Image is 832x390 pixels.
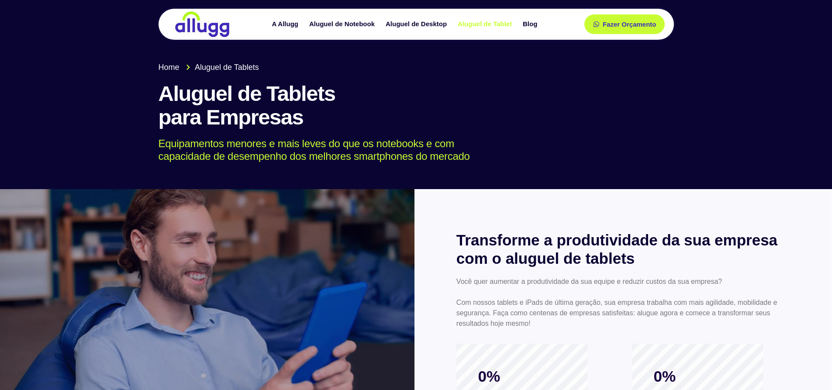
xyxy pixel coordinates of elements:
[632,367,697,386] span: 0%
[174,11,231,38] img: locação de TI é Allugg
[603,21,656,28] span: Fazer Orçamento
[159,62,180,73] span: Home
[456,276,790,329] p: Você quer aumentar a produtividade da sua equipe e reduzir custos da sua empresa? Com nossos tabl...
[456,231,790,268] h2: Transforme a produtividade da sua empresa com o aluguel de tablets
[159,82,674,129] h1: Aluguel de Tablets para Empresas
[584,14,665,34] a: Fazer Orçamento
[518,17,544,32] a: Blog
[453,17,518,32] a: Aluguel de Tablet
[381,17,453,32] a: Aluguel de Desktop
[159,138,661,163] p: Equipamentos menores e mais leves do que os notebooks e com capacidade de desempenho dos melhores...
[267,17,305,32] a: A Allugg
[456,367,522,386] span: 0%
[305,17,381,32] a: Aluguel de Notebook
[193,62,259,73] span: Aluguel de Tablets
